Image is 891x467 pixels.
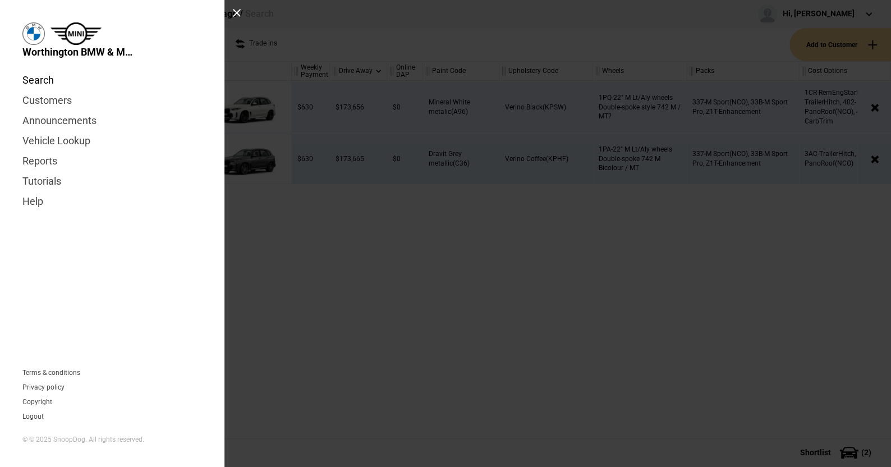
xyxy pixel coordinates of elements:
a: Customers [22,90,202,111]
a: Tutorials [22,171,202,191]
img: bmw.png [22,22,45,45]
button: Logout [22,413,44,420]
div: © © 2025 SnoopDog. All rights reserved. [22,435,202,445]
a: Privacy policy [22,384,65,391]
a: Announcements [22,111,202,131]
a: Reports [22,151,202,171]
a: Copyright [22,399,52,405]
img: mini.png [50,22,102,45]
span: Worthington BMW & MINI Garage [22,45,135,59]
a: Help [22,191,202,212]
a: Terms & conditions [22,369,80,376]
a: Vehicle Lookup [22,131,202,151]
a: Search [22,70,202,90]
